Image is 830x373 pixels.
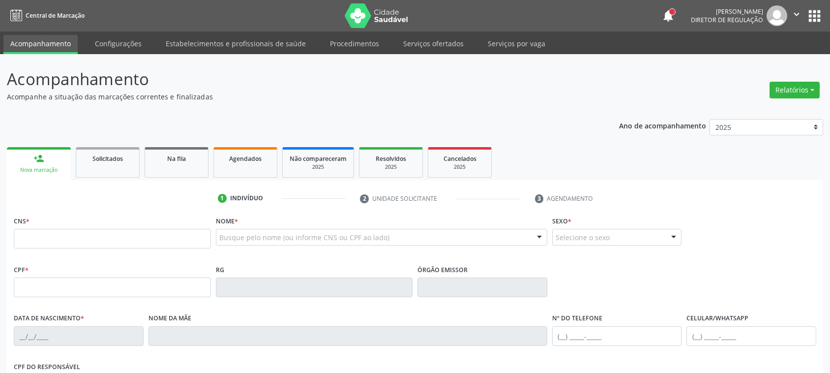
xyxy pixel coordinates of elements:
[770,82,820,98] button: Relatórios
[216,262,224,278] label: RG
[552,326,682,346] input: (__) _____-_____
[88,35,148,52] a: Configurações
[806,7,823,25] button: apps
[92,155,123,163] span: Solicitados
[14,326,144,346] input: __/__/____
[218,194,227,203] div: 1
[216,214,238,229] label: Nome
[619,119,706,131] p: Ano de acompanhamento
[686,311,748,326] label: Celular/WhatsApp
[14,166,64,174] div: Nova marcação
[167,155,186,163] span: Na fila
[230,194,263,203] div: Indivíduo
[7,7,85,24] a: Central de Marcação
[26,11,85,20] span: Central de Marcação
[376,155,406,163] span: Resolvidos
[229,155,262,163] span: Agendados
[787,5,806,26] button: 
[323,35,386,52] a: Procedimentos
[444,155,476,163] span: Cancelados
[396,35,471,52] a: Serviços ofertados
[14,311,84,326] label: Data de nascimento
[14,262,29,278] label: CPF
[417,262,468,278] label: Órgão emissor
[14,214,30,229] label: CNS
[661,9,675,23] button: notifications
[3,35,78,54] a: Acompanhamento
[691,16,763,24] span: Diretor de regulação
[33,153,44,164] div: person_add
[767,5,787,26] img: img
[7,67,578,92] p: Acompanhamento
[290,155,347,163] span: Não compareceram
[481,35,552,52] a: Serviços por vaga
[686,326,816,346] input: (__) _____-_____
[552,214,571,229] label: Sexo
[148,311,191,326] label: Nome da mãe
[366,163,415,171] div: 2025
[219,232,389,243] span: Busque pelo nome (ou informe CNS ou CPF ao lado)
[791,9,802,20] i: 
[290,163,347,171] div: 2025
[552,311,602,326] label: Nº do Telefone
[556,232,610,243] span: Selecione o sexo
[7,92,578,102] p: Acompanhe a situação das marcações correntes e finalizadas
[159,35,313,52] a: Estabelecimentos e profissionais de saúde
[691,7,763,16] div: [PERSON_NAME]
[435,163,484,171] div: 2025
